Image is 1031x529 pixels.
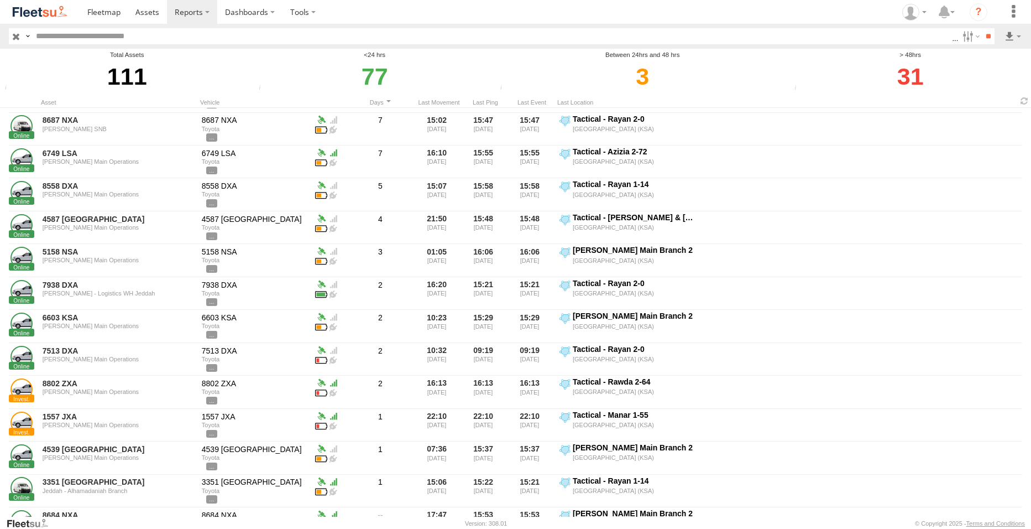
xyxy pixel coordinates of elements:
span: View Vehicle Details to show all tags [206,397,217,404]
label: Search Filter Options [958,28,982,44]
div: Battery Remaining: 4.04v [315,453,327,463]
a: View Asset Details [11,115,33,137]
div: GSM Signal = 4 [327,245,339,255]
span: View Vehicle Details to show all tags [206,101,217,108]
div: 15:07 [DATE] [418,179,460,210]
div: [GEOGRAPHIC_DATA] (KSA) [573,388,694,396]
div: Tactical - Rayan 2-0 [573,114,694,124]
label: Click to View Event Location [557,476,695,506]
div: 8684 NXA [202,510,309,520]
div: Between 24hrs and 48 hrs [497,50,788,60]
div: Toyota [202,257,309,263]
div: 15:06 [DATE] [418,476,460,506]
div: 15:37 [DATE] [464,443,506,473]
div: [GEOGRAPHIC_DATA] (KSA) [573,257,694,264]
label: Click to View Event Location [557,212,695,243]
div: [PERSON_NAME] Main Operations [43,224,194,231]
div: GSM Signal = 5 [327,377,339,387]
span: Refresh [1018,96,1031,106]
div: GSM Signal = 5 [327,476,339,486]
div: 15:47 [DATE] [511,114,553,144]
div: Toyota [202,290,309,297]
div: 2 [347,278,414,309]
a: View Asset Details [11,148,33,170]
div: 7 [347,147,414,177]
div: 4 [347,212,414,243]
div: Click to filter last movement within 24 hours [255,60,494,93]
div: [GEOGRAPHIC_DATA] (KSA) [573,487,694,495]
div: 15:02 [DATE] [418,114,460,144]
div: Tactical - Rayan 2-0 [573,278,694,288]
div: Battery Remaining: 3.55v [315,420,327,430]
a: Visit our Website [6,518,57,529]
div: 15:58 [DATE] [511,179,553,210]
label: Click to View Event Location [557,179,695,210]
i: ? [970,3,987,21]
div: 3 [347,245,414,276]
span: View Vehicle Details to show all tags [206,463,217,470]
span: View Vehicle Details to show all tags [206,199,217,207]
a: 1557 JXA [43,412,194,422]
div: GSM Signal = 5 [327,509,339,518]
div: Battery Remaining: 4.13v [315,189,327,199]
div: Toyota [202,422,309,428]
div: [GEOGRAPHIC_DATA] (KSA) [573,125,694,133]
div: Tactical - Manar 1-55 [573,410,694,420]
label: Click to View Event Location [557,443,695,473]
div: GSM Signal = 4 [327,114,339,124]
div: [PERSON_NAME] Main Operations [43,388,194,395]
a: View Asset Details [11,444,33,466]
div: 15:29 [DATE] [511,311,553,341]
div: 2 [347,377,414,407]
div: Jeddah - Alhamadaniah Branch [43,487,194,494]
div: 16:13 [DATE] [418,377,460,407]
div: 1 [347,410,414,440]
div: Toyota [202,191,309,198]
div: 7938 DXA [202,280,309,290]
div: GSM Signal = 4 [327,311,339,321]
span: View Vehicle Details to show all tags [206,364,217,372]
div: GSM Signal = 4 [327,179,339,189]
div: [PERSON_NAME] - Logistics WH Jeddah [43,290,194,297]
a: 3351 [GEOGRAPHIC_DATA] [43,477,194,487]
div: Battery Remaining: 4.11v [315,321,327,331]
div: Asset [41,98,196,106]
div: 15:37 [DATE] [511,443,553,473]
div: [PERSON_NAME] Main Operations [43,158,194,165]
div: Toyota [202,126,309,132]
div: [PERSON_NAME] Main Operations [43,454,194,461]
div: [GEOGRAPHIC_DATA] (KSA) [573,191,694,199]
a: 8684 NXA [43,510,194,520]
div: 15:29 [DATE] [464,311,506,341]
div: [GEOGRAPHIC_DATA] (KSA) [573,289,694,297]
div: GSM Signal = 5 [327,410,339,420]
div: 01:05 [DATE] [418,245,460,276]
label: Click to View Event Location [557,245,695,276]
span: View Vehicle Details to show all tags [206,133,217,141]
a: 4587 [GEOGRAPHIC_DATA] [43,214,194,224]
div: Battery Remaining: 0.18v [315,354,327,364]
div: Total Assets [2,50,253,60]
label: Click to View Event Location [557,377,695,407]
div: 21:50 [DATE] [418,212,460,243]
div: 15:21 [DATE] [464,278,506,309]
div: 15:21 [DATE] [511,278,553,309]
span: View Vehicle Details to show all tags [206,265,217,273]
a: View Asset Details [11,477,33,499]
span: View Vehicle Details to show all tags [206,167,217,174]
div: [GEOGRAPHIC_DATA] (KSA) [573,224,694,231]
label: Click to View Event Location [557,410,695,440]
div: Click to Sort [418,98,460,106]
div: 10:32 [DATE] [418,344,460,375]
label: Click to View Event Location [557,114,695,144]
div: 15:21 [DATE] [511,476,553,506]
div: 15:48 [DATE] [464,212,506,243]
div: 2 [347,311,414,341]
div: 2 [347,344,414,375]
div: Vehicle [200,98,311,106]
div: Toyota [202,388,309,395]
div: 8687 NXA [202,115,309,125]
div: 16:06 [DATE] [464,245,506,276]
div: Last Location [557,98,695,106]
div: 1 [347,476,414,506]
